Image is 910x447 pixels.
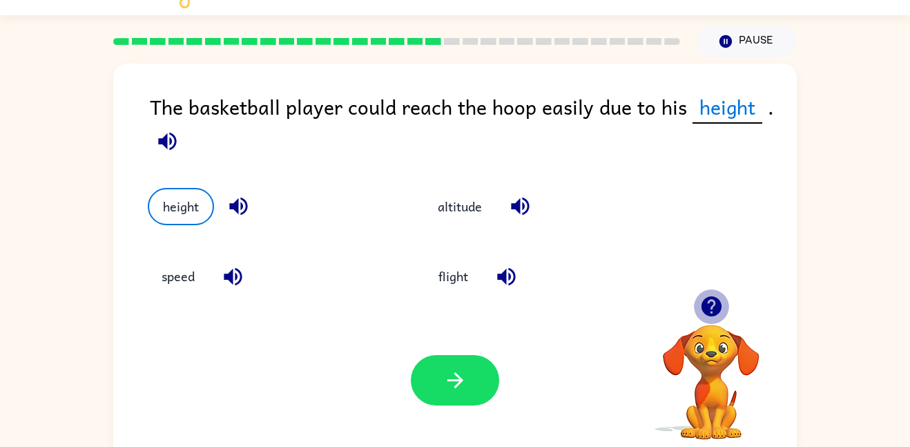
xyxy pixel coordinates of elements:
[148,188,214,225] button: height
[697,26,797,57] button: Pause
[148,258,209,295] button: speed
[693,91,762,124] span: height
[424,258,482,295] button: flight
[424,188,496,225] button: altitude
[642,303,780,441] video: Your browser must support playing .mp4 files to use Literably. Please try using another browser.
[150,91,797,160] div: The basketball player could reach the hoop easily due to his .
